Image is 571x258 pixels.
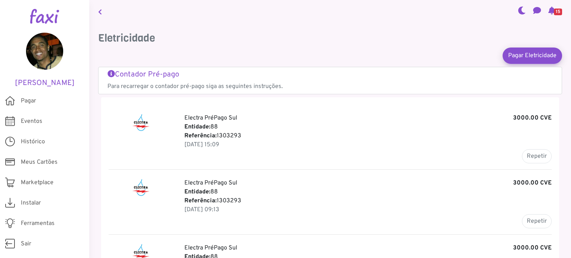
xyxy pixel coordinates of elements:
p: 21 Aug 2025, 16:09 [184,140,552,149]
p: Electra PréPago Sul [184,179,552,187]
b: 3000.00 CVE [513,179,552,187]
p: 88 [184,123,552,131]
img: Electra PréPago Sul [132,179,151,196]
span: Pagar [21,97,36,105]
p: Electra PréPago Sul [184,244,552,252]
p: Electra PréPago Sul [184,114,552,123]
p: 88 [184,187,552,196]
button: Repetir [522,149,552,163]
img: Electra PréPago Sul [132,114,151,131]
b: 3000.00 CVE [513,114,552,123]
span: Ferramentas [21,219,55,228]
p: Para recarregar o contador pré-pago siga as seguintes instruções. [107,82,553,91]
h5: Contador Pré-pago [107,70,553,79]
h3: Eletricidade [98,32,562,45]
span: 15 [554,9,562,15]
span: Marketplace [21,178,54,187]
span: Meus Cartões [21,158,58,167]
span: Sair [21,239,31,248]
b: Entidade: [184,188,210,196]
b: Referência: [184,197,217,205]
a: Contador Pré-pago Para recarregar o contador pré-pago siga as seguintes instruções. [107,70,553,91]
p: 1303293 [184,131,552,140]
span: Histórico [21,137,45,146]
p: 23 Jul 2025, 10:13 [184,205,552,214]
b: Entidade: [184,123,210,131]
span: Eventos [21,117,42,126]
h5: [PERSON_NAME] [11,79,78,88]
b: 3000.00 CVE [513,244,552,252]
a: Pagar Eletricidade [503,48,562,64]
span: Instalar [21,199,41,208]
p: 1303293 [184,196,552,205]
button: Repetir [522,214,552,228]
b: Referência: [184,132,217,140]
a: [PERSON_NAME] [11,33,78,88]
